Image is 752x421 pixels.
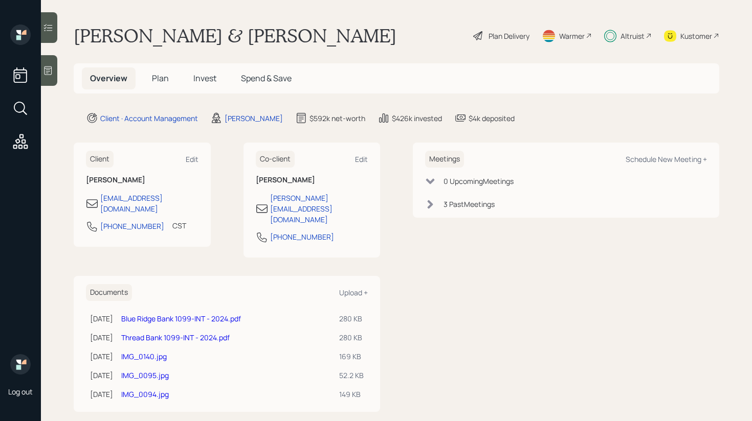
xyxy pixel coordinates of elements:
[90,332,113,343] div: [DATE]
[8,387,33,396] div: Log out
[339,389,364,400] div: 149 KB
[121,314,241,323] a: Blue Ridge Bank 1099-INT - 2024.pdf
[559,31,585,41] div: Warmer
[90,389,113,400] div: [DATE]
[392,113,442,124] div: $426k invested
[256,151,295,168] h6: Co-client
[309,113,365,124] div: $592k net-worth
[90,351,113,362] div: [DATE]
[339,351,364,362] div: 169 KB
[256,176,368,184] h6: [PERSON_NAME]
[152,73,169,84] span: Plan
[489,31,529,41] div: Plan Delivery
[339,370,364,381] div: 52.2 KB
[121,352,167,361] a: IMG_0140.jpg
[100,113,198,124] div: Client · Account Management
[86,284,132,301] h6: Documents
[270,193,368,225] div: [PERSON_NAME][EMAIL_ADDRESS][DOMAIN_NAME]
[621,31,645,41] div: Altruist
[225,113,283,124] div: [PERSON_NAME]
[172,220,186,231] div: CST
[339,332,364,343] div: 280 KB
[186,154,198,164] div: Edit
[90,73,127,84] span: Overview
[339,313,364,324] div: 280 KB
[90,370,113,381] div: [DATE]
[121,370,169,380] a: IMG_0095.jpg
[241,73,292,84] span: Spend & Save
[469,113,515,124] div: $4k deposited
[444,199,495,209] div: 3 Past Meeting s
[270,231,334,242] div: [PHONE_NUMBER]
[680,31,712,41] div: Kustomer
[100,193,198,214] div: [EMAIL_ADDRESS][DOMAIN_NAME]
[444,176,514,186] div: 0 Upcoming Meeting s
[90,313,113,324] div: [DATE]
[86,176,198,184] h6: [PERSON_NAME]
[100,221,164,231] div: [PHONE_NUMBER]
[86,151,114,168] h6: Client
[10,354,31,375] img: retirable_logo.png
[339,288,368,297] div: Upload +
[121,389,169,399] a: IMG_0094.jpg
[626,154,707,164] div: Schedule New Meeting +
[74,25,396,47] h1: [PERSON_NAME] & [PERSON_NAME]
[425,151,464,168] h6: Meetings
[193,73,216,84] span: Invest
[355,154,368,164] div: Edit
[121,333,230,342] a: Thread Bank 1099-INT - 2024.pdf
